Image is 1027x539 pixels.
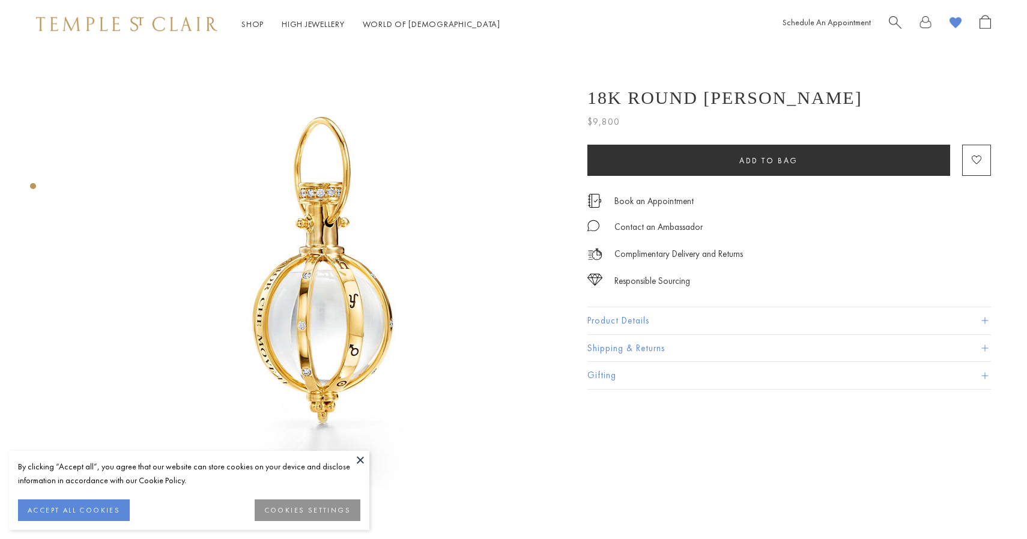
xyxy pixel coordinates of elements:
a: High JewelleryHigh Jewellery [282,19,345,29]
img: icon_appointment.svg [587,194,602,208]
a: Search [889,15,901,34]
a: World of [DEMOGRAPHIC_DATA]World of [DEMOGRAPHIC_DATA] [363,19,500,29]
img: icon_delivery.svg [587,247,602,262]
button: Add to bag [587,145,950,176]
a: View Wishlist [950,15,962,34]
img: icon_sourcing.svg [587,274,602,286]
img: MessageIcon-01_2.svg [587,220,599,232]
div: Product gallery navigation [30,180,36,199]
img: Temple St. Clair [36,17,217,31]
button: ACCEPT ALL COOKIES [18,499,130,521]
button: Gifting [587,362,991,389]
nav: Main navigation [241,17,500,32]
button: Product Details [587,307,991,334]
button: COOKIES SETTINGS [255,499,360,521]
button: Shipping & Returns [587,335,991,362]
img: 18K Round Astrid Amulet [78,48,559,528]
span: Add to bag [739,155,798,166]
iframe: Gorgias live chat messenger [967,483,1015,527]
span: $9,800 [587,114,620,130]
a: Open Shopping Bag [980,15,991,34]
a: ShopShop [241,19,264,29]
h1: 18K Round [PERSON_NAME] [587,88,862,108]
div: By clicking “Accept all”, you agree that our website can store cookies on your device and disclos... [18,460,360,487]
div: Responsible Sourcing [614,274,690,289]
p: Complimentary Delivery and Returns [614,247,743,262]
a: Schedule An Appointment [783,17,871,28]
a: Book an Appointment [614,194,694,208]
div: Contact an Ambassador [614,220,703,235]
